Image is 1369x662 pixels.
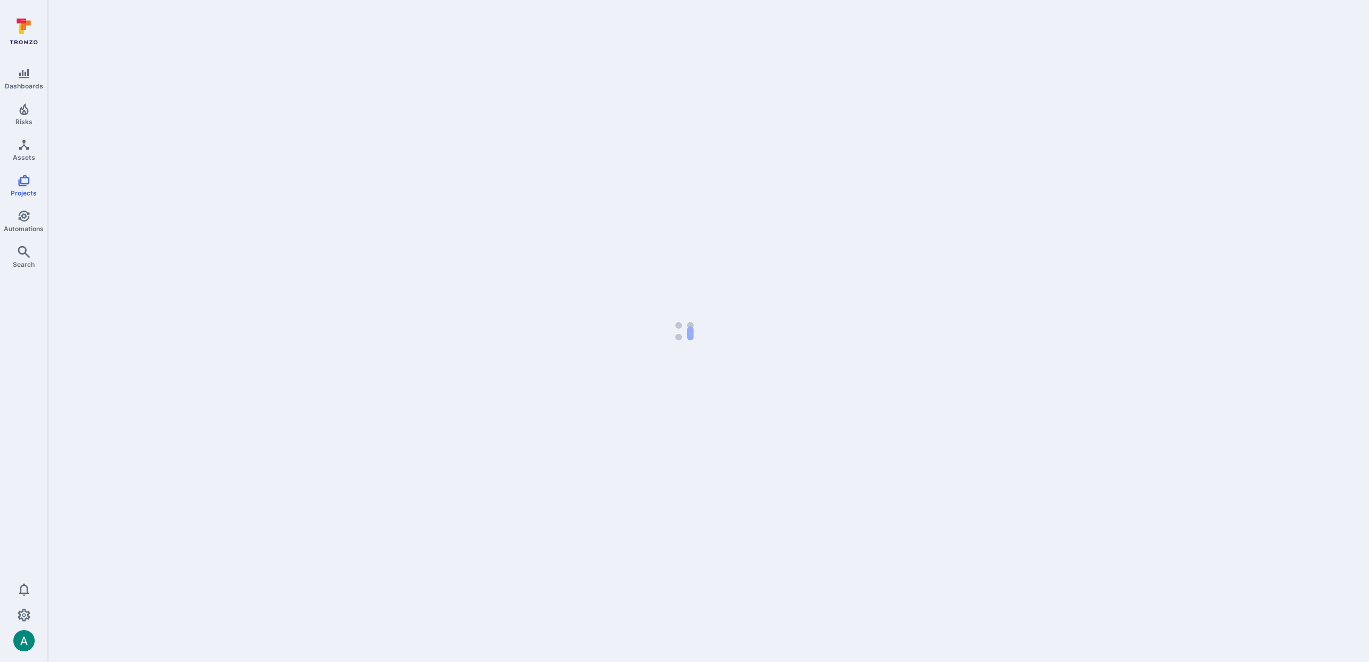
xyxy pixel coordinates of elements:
[11,189,37,197] span: Projects
[13,153,35,161] span: Assets
[5,82,43,90] span: Dashboards
[15,118,33,126] span: Risks
[13,630,35,651] img: ACg8ocLSa5mPYBaXNx3eFu_EmspyJX0laNWN7cXOFirfQ7srZveEpg=s96-c
[13,260,35,268] span: Search
[13,630,35,651] div: Arjan Dehar
[4,225,44,233] span: Automations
